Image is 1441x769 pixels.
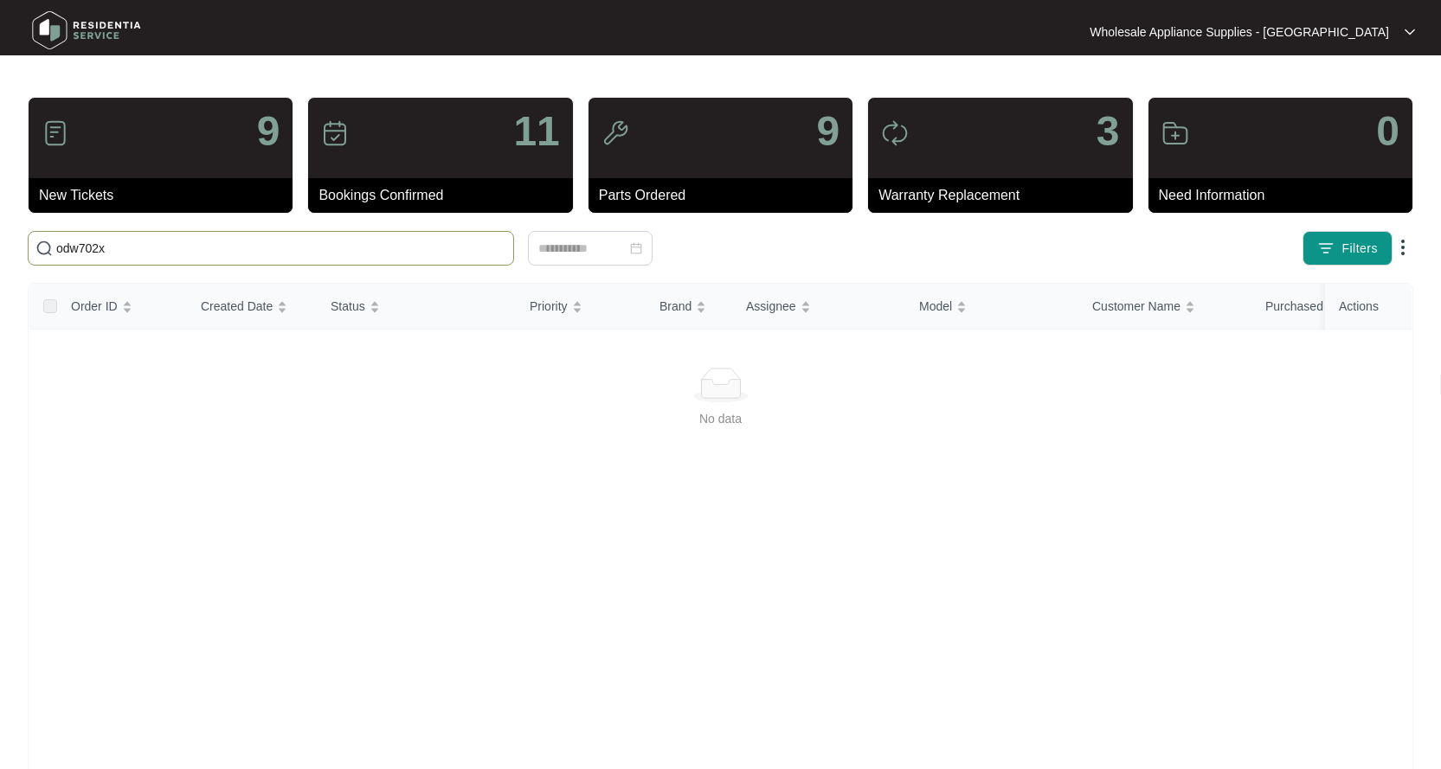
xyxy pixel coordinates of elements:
img: filter icon [1317,240,1335,257]
th: Created Date [187,284,317,330]
span: Priority [530,297,568,316]
span: Purchased From [1265,297,1354,316]
img: icon [881,119,909,147]
th: Purchased From [1251,284,1425,330]
span: Assignee [746,297,796,316]
img: icon [321,119,349,147]
th: Priority [516,284,646,330]
span: Order ID [71,297,118,316]
p: 11 [513,111,559,152]
p: Parts Ordered [599,185,852,206]
p: 9 [257,111,280,152]
img: search-icon [35,240,53,257]
img: dropdown arrow [1405,28,1415,36]
p: Need Information [1159,185,1412,206]
button: filter iconFilters [1303,231,1393,266]
p: 0 [1376,111,1399,152]
span: Status [331,297,365,316]
span: Created Date [201,297,273,316]
img: residentia service logo [26,4,147,56]
img: icon [601,119,629,147]
span: Brand [659,297,692,316]
p: Wholesale Appliance Supplies - [GEOGRAPHIC_DATA] [1090,23,1389,41]
th: Actions [1325,284,1412,330]
span: Model [919,297,952,316]
span: Filters [1341,240,1378,258]
th: Model [905,284,1078,330]
p: 3 [1097,111,1120,152]
input: Search by Order Id, Assignee Name, Customer Name, Brand and Model [56,239,506,258]
th: Brand [646,284,732,330]
th: Status [317,284,516,330]
p: Warranty Replacement [878,185,1132,206]
th: Order ID [57,284,187,330]
p: 9 [816,111,840,152]
span: Customer Name [1092,297,1180,316]
img: icon [42,119,69,147]
div: No data [50,409,1391,428]
p: New Tickets [39,185,293,206]
th: Assignee [732,284,905,330]
img: dropdown arrow [1393,237,1413,258]
th: Customer Name [1078,284,1251,330]
p: Bookings Confirmed [318,185,572,206]
img: icon [1161,119,1189,147]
